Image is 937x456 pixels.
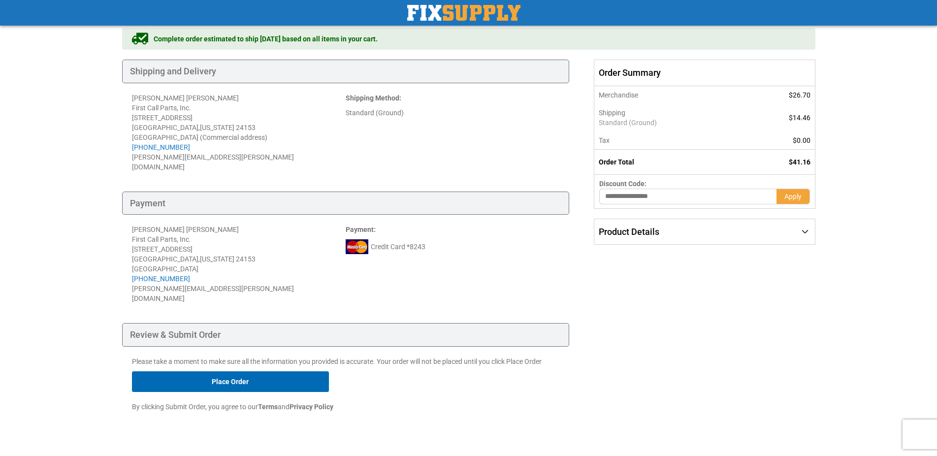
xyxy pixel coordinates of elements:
div: [PERSON_NAME] [PERSON_NAME] First Call Parts, Inc. [STREET_ADDRESS] [GEOGRAPHIC_DATA] , 24153 [GE... [132,225,346,284]
span: Order Summary [594,60,815,86]
a: [PHONE_NUMBER] [132,275,190,283]
strong: : [346,94,401,102]
strong: Order Total [599,158,634,166]
span: Shipping Method [346,94,399,102]
strong: Terms [258,403,278,411]
span: Shipping [599,109,625,117]
button: Apply [776,189,810,204]
strong: Privacy Policy [290,403,333,411]
address: [PERSON_NAME] [PERSON_NAME] First Call Parts, Inc. [STREET_ADDRESS] [GEOGRAPHIC_DATA] , 24153 [GE... [132,93,346,172]
div: Review & Submit Order [122,323,570,347]
div: Credit Card *8243 [346,239,559,254]
button: Place Order [132,371,329,392]
div: Standard (Ground) [346,108,559,118]
span: $26.70 [789,91,810,99]
span: $14.46 [789,114,810,122]
span: [US_STATE] [200,255,234,263]
div: Payment [122,192,570,215]
span: Payment [346,226,374,233]
span: [PERSON_NAME][EMAIL_ADDRESS][PERSON_NAME][DOMAIN_NAME] [132,285,294,302]
a: store logo [407,5,520,21]
span: $0.00 [793,136,810,144]
span: Apply [784,193,802,200]
p: By clicking Submit Order, you agree to our and [132,402,560,412]
img: mc.png [346,239,368,254]
div: Shipping and Delivery [122,60,570,83]
span: Discount Code: [599,180,646,188]
a: [PHONE_NUMBER] [132,143,190,151]
th: Tax [594,131,745,150]
span: [PERSON_NAME][EMAIL_ADDRESS][PERSON_NAME][DOMAIN_NAME] [132,153,294,171]
strong: : [346,226,376,233]
th: Merchandise [594,86,745,104]
img: Fix Industrial Supply [407,5,520,21]
span: Standard (Ground) [599,118,740,128]
span: [US_STATE] [200,124,234,131]
span: Complete order estimated to ship [DATE] based on all items in your cart. [154,34,378,44]
p: Please take a moment to make sure all the information you provided is accurate. Your order will n... [132,357,560,366]
span: $41.16 [789,158,810,166]
span: Product Details [599,227,659,237]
